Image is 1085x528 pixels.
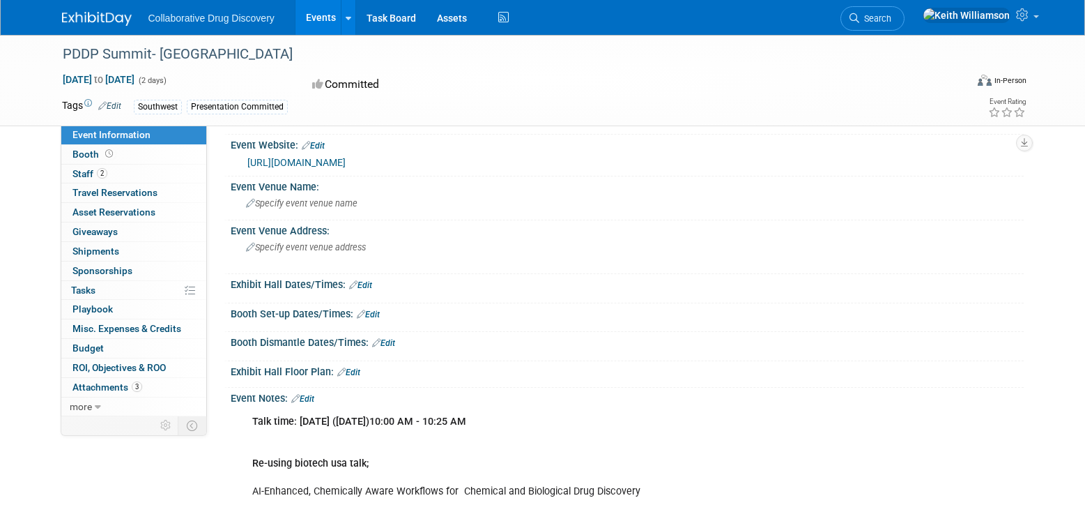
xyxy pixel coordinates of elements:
div: Event Rating [988,98,1026,105]
span: Attachments [72,382,142,393]
span: Specify event venue name [246,198,357,209]
span: [DATE] [DATE] [62,73,135,86]
div: Booth Set-up Dates/Times: [231,303,1024,322]
span: Tasks [71,285,95,296]
a: Edit [357,310,380,319]
a: ROI, Objectives & ROO [61,359,206,377]
span: Giveaways [72,226,118,237]
span: to [92,74,105,85]
span: Search [859,13,891,24]
span: Misc. Expenses & Credits [72,323,181,334]
b: Re-using biotech usa talk; [252,458,369,469]
a: Event Information [61,126,206,144]
td: Personalize Event Tab Strip [154,416,178,435]
span: Sponsorships [72,265,132,276]
a: Staff2 [61,165,206,183]
a: Asset Reservations [61,203,206,222]
a: Edit [372,338,395,348]
a: Giveaways [61,222,206,241]
span: more [70,401,92,412]
div: Booth Dismantle Dates/Times: [231,332,1024,350]
a: Attachments3 [61,378,206,397]
span: 3 [132,382,142,392]
div: Event Venue Name: [231,176,1024,194]
span: 2 [97,168,107,179]
a: more [61,398,206,416]
img: ExhibitDay [62,12,132,26]
td: Toggle Event Tabs [178,416,206,435]
td: Tags [62,98,121,114]
div: Presentation Committed [187,100,288,114]
span: Shipments [72,246,119,257]
a: Edit [349,280,372,290]
div: Committed [308,73,616,97]
div: PDDP Summit- [GEOGRAPHIC_DATA] [58,42,945,67]
span: ROI, Objectives & ROO [72,362,166,373]
a: Shipments [61,242,206,261]
span: (2 days) [137,76,167,85]
span: Asset Reservations [72,206,155,218]
a: Edit [337,368,360,377]
a: Edit [302,141,325,151]
a: [URL][DOMAIN_NAME] [247,157,346,168]
div: Event Format [884,73,1027,93]
a: Search [840,6,905,31]
div: Event Notes: [231,388,1024,406]
a: Booth [61,145,206,164]
a: Sponsorships [61,262,206,280]
div: Event Venue Address: [231,220,1024,238]
div: Exhibit Hall Dates/Times: [231,274,1024,292]
span: Booth not reserved yet [102,149,116,159]
span: Playbook [72,303,113,315]
div: In-Person [994,75,1026,86]
span: Staff [72,168,107,179]
span: Collaborative Drug Discovery [148,13,275,24]
span: Event Information [72,129,151,140]
span: Budget [72,342,104,354]
a: Misc. Expenses & Credits [61,319,206,338]
div: Southwest [134,100,182,114]
img: Format-Inperson.png [978,75,992,86]
div: Event Website: [231,135,1024,153]
a: Budget [61,339,206,358]
a: Tasks [61,281,206,300]
b: Talk time: [DATE] ([DATE])10:00 AM - 10:25 AM [252,416,466,428]
div: Exhibit Hall Floor Plan: [231,361,1024,379]
a: Edit [291,394,314,404]
span: Booth [72,149,116,160]
a: Travel Reservations [61,183,206,202]
a: Edit [98,101,121,111]
span: Travel Reservations [72,187,157,198]
a: Playbook [61,300,206,319]
img: Keith Williamson [923,8,1010,23]
span: Specify event venue address [246,242,366,252]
